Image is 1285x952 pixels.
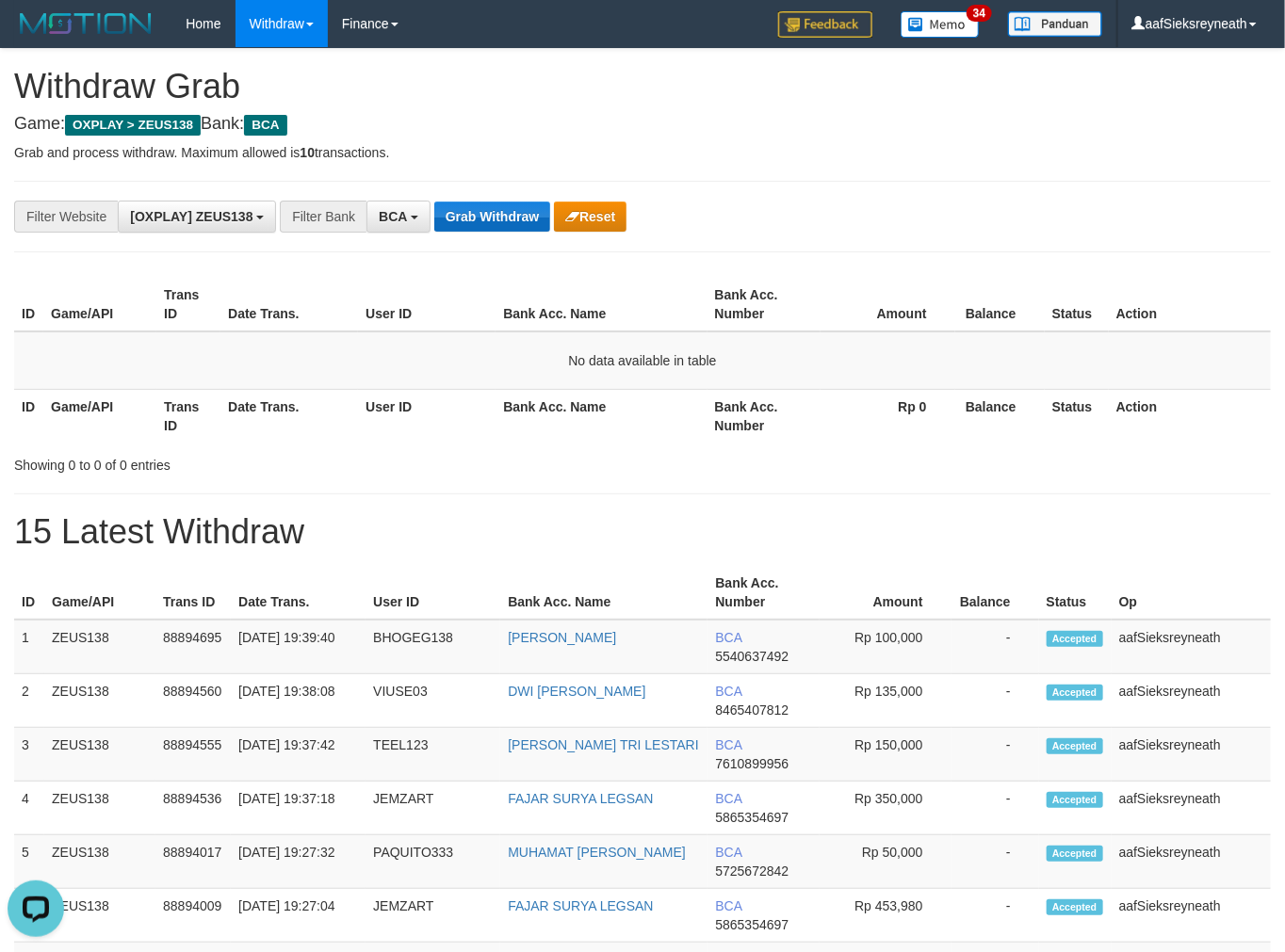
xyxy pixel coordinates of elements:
span: Accepted [1047,631,1103,647]
td: TEEL123 [366,728,500,782]
td: Rp 150,000 [820,728,952,782]
th: Amount [821,278,955,331]
th: Action [1109,389,1271,443]
button: Reset [554,202,626,232]
button: [OXPLAY] ZEUS138 [118,201,276,233]
img: MOTION_logo.png [14,9,157,38]
span: Copy 7610899956 to clipboard [715,756,789,771]
td: 88894009 [155,889,231,943]
td: 2 [14,674,44,728]
td: aafSieksreyneath [1112,889,1271,943]
td: BHOGEG138 [366,620,500,674]
h1: Withdraw Grab [14,68,1271,105]
th: Balance [952,566,1039,620]
span: BCA [715,737,741,752]
td: - [952,620,1039,674]
span: Accepted [1047,738,1103,754]
td: aafSieksreyneath [1112,674,1271,728]
th: User ID [358,389,496,443]
th: Bank Acc. Name [496,389,707,443]
span: 34 [967,5,992,22]
button: BCA [366,201,431,233]
span: [OXPLAY] ZEUS138 [130,209,252,224]
td: - [952,782,1039,835]
td: ZEUS138 [44,889,155,943]
th: Amount [820,566,952,620]
td: Rp 50,000 [820,835,952,889]
span: Copy 5540637492 to clipboard [715,649,789,664]
td: Rp 100,000 [820,620,952,674]
td: [DATE] 19:37:18 [231,782,366,835]
td: JEMZART [366,889,500,943]
th: Status [1045,278,1109,331]
th: Rp 0 [821,389,955,443]
th: Game/API [43,278,156,331]
td: [DATE] 19:38:08 [231,674,366,728]
th: Date Trans. [231,566,366,620]
td: aafSieksreyneath [1112,620,1271,674]
th: Balance [955,278,1045,331]
div: Filter Website [14,201,118,233]
a: [PERSON_NAME] TRI LESTARI [508,737,699,752]
span: BCA [715,684,741,699]
span: Copy 5865354697 to clipboard [715,810,789,825]
th: Bank Acc. Name [496,278,707,331]
a: FAJAR SURYA LEGSAN [508,791,653,806]
th: Action [1109,278,1271,331]
p: Grab and process withdraw. Maximum allowed is transactions. [14,143,1271,162]
td: 88894560 [155,674,231,728]
span: BCA [715,791,741,806]
div: Showing 0 to 0 of 0 entries [14,448,521,475]
th: Game/API [44,566,155,620]
td: 1 [14,620,44,674]
td: [DATE] 19:27:04 [231,889,366,943]
td: 3 [14,728,44,782]
td: 88894695 [155,620,231,674]
a: [PERSON_NAME] [508,630,616,645]
td: 4 [14,782,44,835]
td: 88894017 [155,835,231,889]
th: Trans ID [155,566,231,620]
td: Rp 135,000 [820,674,952,728]
td: aafSieksreyneath [1112,728,1271,782]
img: Button%20Memo.svg [901,11,980,38]
td: ZEUS138 [44,782,155,835]
th: Status [1039,566,1112,620]
span: Copy 5865354697 to clipboard [715,917,789,932]
th: Op [1112,566,1271,620]
td: Rp 350,000 [820,782,952,835]
th: User ID [366,566,500,620]
th: User ID [358,278,496,331]
th: Bank Acc. Number [708,278,821,331]
th: ID [14,389,43,443]
span: BCA [715,630,741,645]
span: BCA [715,845,741,860]
td: aafSieksreyneath [1112,835,1271,889]
th: Bank Acc. Name [500,566,708,620]
a: FAJAR SURYA LEGSAN [508,898,653,913]
td: 88894555 [155,728,231,782]
td: ZEUS138 [44,674,155,728]
td: aafSieksreyneath [1112,782,1271,835]
td: ZEUS138 [44,620,155,674]
span: OXPLAY > ZEUS138 [65,115,201,136]
th: Trans ID [156,389,220,443]
button: Open LiveChat chat widget [8,8,64,64]
h4: Game: Bank: [14,115,1271,134]
a: DWI [PERSON_NAME] [508,684,645,699]
td: [DATE] 19:39:40 [231,620,366,674]
span: BCA [715,898,741,913]
span: BCA [379,209,407,224]
td: VIUSE03 [366,674,500,728]
h1: 15 Latest Withdraw [14,513,1271,551]
a: MUHAMAT [PERSON_NAME] [508,845,686,860]
td: 88894536 [155,782,231,835]
td: - [952,674,1039,728]
img: Feedback.jpg [778,11,872,38]
th: Date Trans. [220,278,358,331]
th: Date Trans. [220,389,358,443]
strong: 10 [300,145,315,160]
span: Copy 8465407812 to clipboard [715,702,789,718]
span: Accepted [1047,792,1103,808]
td: ZEUS138 [44,835,155,889]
